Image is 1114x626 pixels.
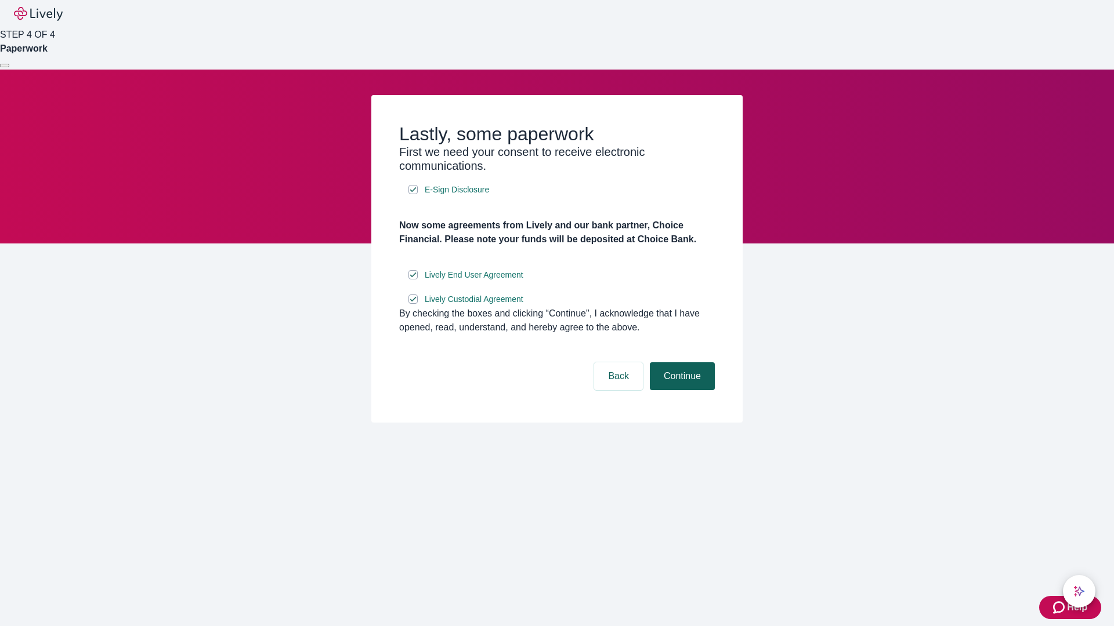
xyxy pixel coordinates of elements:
[425,293,523,305] span: Lively Custodial Agreement
[399,123,715,145] h2: Lastly, some paperwork
[425,184,489,196] span: E-Sign Disclosure
[422,268,526,282] a: e-sign disclosure document
[422,183,491,197] a: e-sign disclosure document
[399,307,715,334] div: By checking the boxes and clicking “Continue", I acknowledge that I have opened, read, understand...
[1063,575,1095,607] button: chat
[594,362,643,390] button: Back
[422,292,526,307] a: e-sign disclosure document
[399,219,715,246] h4: Now some agreements from Lively and our bank partner, Choice Financial. Please note your funds wi...
[650,362,715,390] button: Continue
[1067,600,1087,614] span: Help
[1073,585,1085,597] svg: Lively AI Assistant
[14,7,63,21] img: Lively
[399,145,715,173] h3: First we need your consent to receive electronic communications.
[1039,596,1101,619] button: Zendesk support iconHelp
[1053,600,1067,614] svg: Zendesk support icon
[425,269,523,281] span: Lively End User Agreement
